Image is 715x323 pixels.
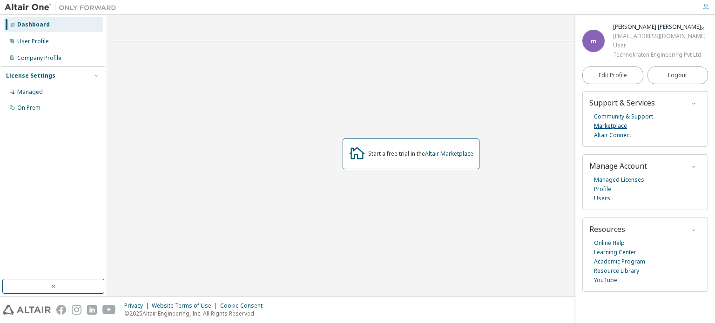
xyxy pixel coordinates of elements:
[594,194,610,203] a: Users
[613,41,706,50] div: User
[648,66,708,84] button: Logout
[17,88,43,96] div: Managed
[594,276,617,285] a: YouTube
[613,32,706,41] div: [EMAIL_ADDRESS][DOMAIN_NAME]
[124,302,152,310] div: Privacy
[589,224,625,234] span: Resources
[17,21,50,28] div: Dashboard
[599,72,627,79] span: Edit Profile
[613,22,706,32] div: marapally sai charan
[5,3,121,12] img: Altair One
[220,302,268,310] div: Cookie Consent
[589,98,655,108] span: Support & Services
[594,248,636,257] a: Learning Center
[17,104,40,112] div: On Prem
[594,112,653,121] a: Community & Support
[87,305,97,315] img: linkedin.svg
[582,66,643,84] a: Edit Profile
[591,37,596,45] span: m
[594,175,644,185] a: Managed Licenses
[668,71,687,80] span: Logout
[3,305,51,315] img: altair_logo.svg
[594,121,627,131] a: Marketplace
[17,54,61,62] div: Company Profile
[56,305,66,315] img: facebook.svg
[594,238,625,248] a: Online Help
[124,310,268,317] p: © 2025 Altair Engineering, Inc. All Rights Reserved.
[594,266,639,276] a: Resource Library
[368,150,473,158] div: Start a free trial in the
[594,257,645,266] a: Academic Program
[594,185,611,194] a: Profile
[589,161,647,171] span: Manage Account
[72,305,81,315] img: instagram.svg
[594,131,631,140] a: Altair Connect
[425,150,473,158] a: Altair Marketplace
[613,50,706,59] div: Technokraten Engineering Pvt Ltd
[6,72,55,79] div: License Settings
[17,38,49,45] div: User Profile
[152,302,220,310] div: Website Terms of Use
[102,305,116,315] img: youtube.svg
